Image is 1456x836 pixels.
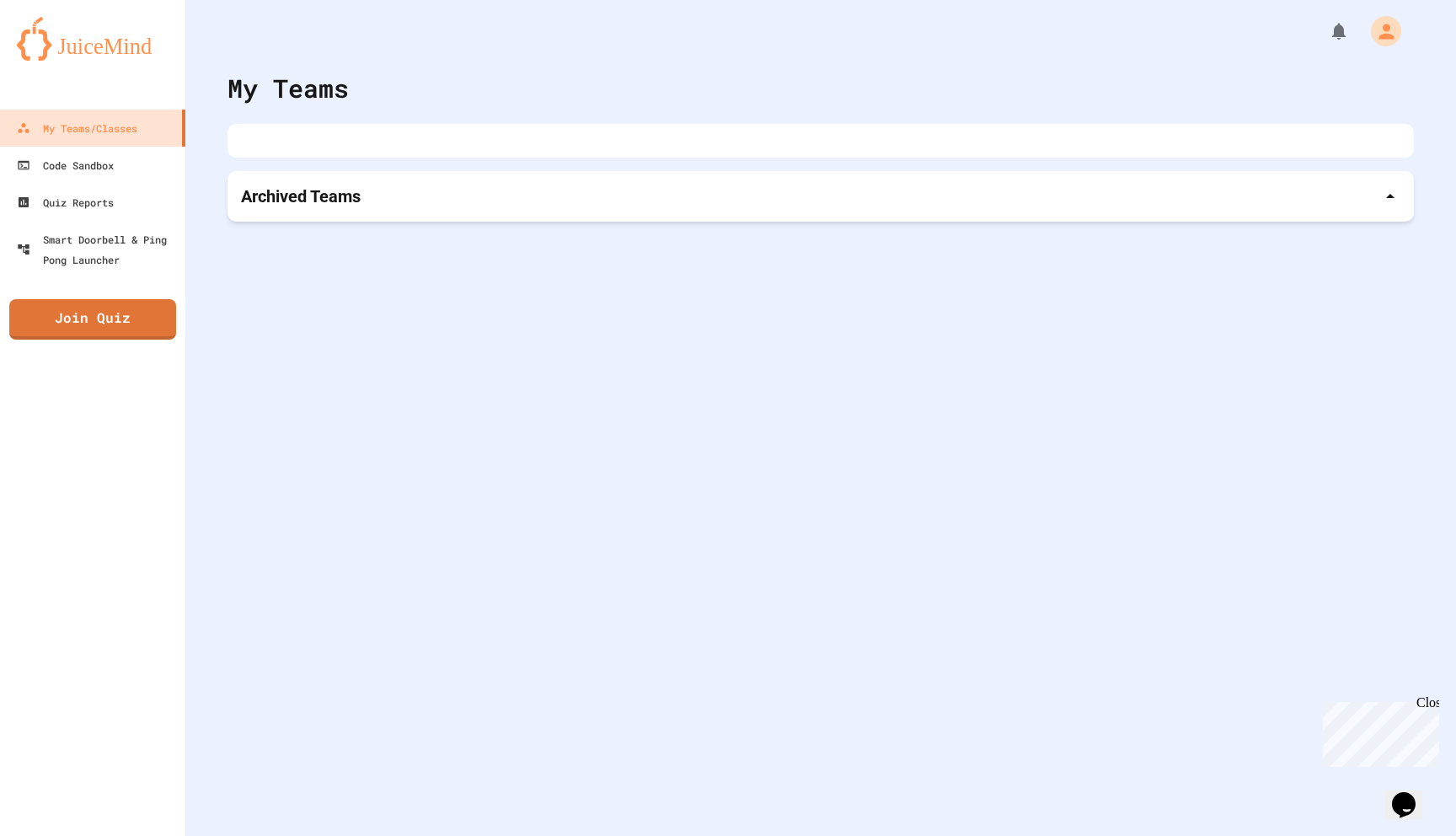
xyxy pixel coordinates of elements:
div: Smart Doorbell & Ping Pong Launcher [17,229,179,270]
div: Code Sandbox [17,155,114,175]
p: Archived Teams [241,185,361,208]
div: My Teams [227,69,349,107]
div: My Notifications [1298,17,1353,46]
div: My Teams/Classes [17,118,137,138]
div: My Account [1353,12,1405,51]
iframe: chat widget [1385,769,1439,819]
iframe: chat widget [1316,695,1439,767]
img: logo-orange.svg [17,17,169,61]
a: Join Quiz [9,299,176,340]
div: Quiz Reports [17,192,114,212]
div: Chat with us now!Close [7,7,116,107]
